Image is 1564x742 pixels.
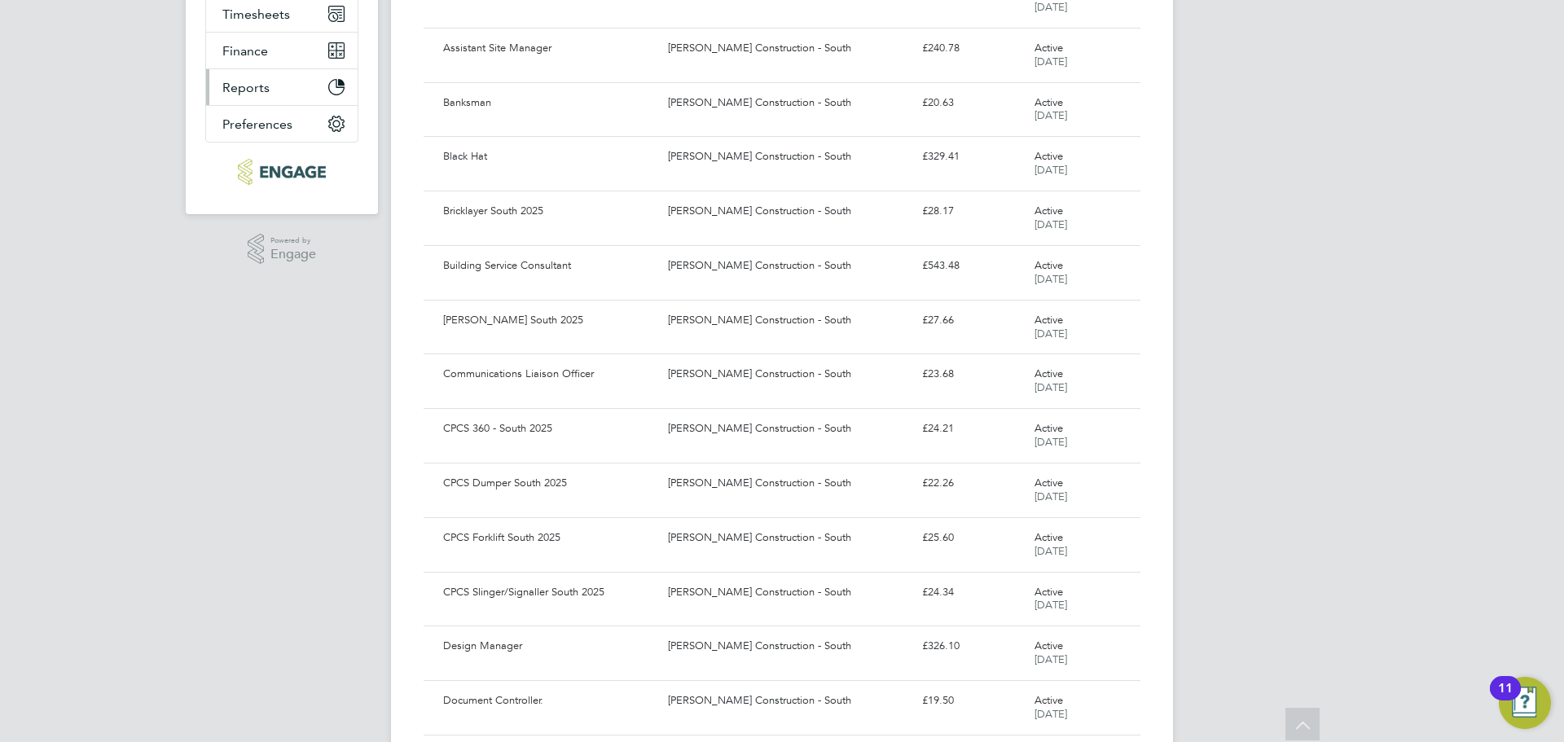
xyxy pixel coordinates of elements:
span: [DATE] [1035,707,1067,721]
img: rgbrec-logo-retina.png [238,159,325,185]
span: [DATE] [1035,435,1067,449]
span: Active [1035,95,1063,109]
span: Active [1035,313,1063,327]
div: £24.34 [916,579,1028,606]
span: [DATE] [1035,327,1067,340]
div: [PERSON_NAME] Construction - South [661,143,915,170]
span: Powered by [270,234,316,248]
div: Bricklayer South 2025 [437,198,661,225]
span: Active [1035,367,1063,380]
div: Building Service Consultant [437,252,661,279]
div: £25.60 [916,525,1028,551]
div: £28.17 [916,198,1028,225]
span: Active [1035,149,1063,163]
div: £22.26 [916,470,1028,497]
span: [DATE] [1035,544,1067,558]
a: Powered byEngage [248,234,317,265]
span: [DATE] [1035,108,1067,122]
div: [PERSON_NAME] Construction - South [661,415,915,442]
div: [PERSON_NAME] Construction - South [661,198,915,225]
div: £24.21 [916,415,1028,442]
div: £19.50 [916,687,1028,714]
button: Open Resource Center, 11 new notifications [1499,677,1551,729]
span: [DATE] [1035,55,1067,68]
div: 11 [1498,688,1513,709]
div: £27.66 [916,307,1028,334]
div: £20.63 [916,90,1028,116]
span: [DATE] [1035,490,1067,503]
div: CPCS Forklift South 2025 [437,525,661,551]
span: Timesheets [222,7,290,22]
button: Reports [206,69,358,105]
div: Communications Liaison Officer [437,361,661,388]
div: [PERSON_NAME] Construction - South [661,633,915,660]
span: Active [1035,693,1063,707]
button: Finance [206,33,358,68]
div: [PERSON_NAME] Construction - South [661,35,915,62]
span: Active [1035,639,1063,652]
div: [PERSON_NAME] Construction - South [661,687,915,714]
div: Black Hat [437,143,661,170]
span: Active [1035,585,1063,599]
button: Preferences [206,106,358,142]
div: [PERSON_NAME] Construction - South [661,307,915,334]
span: Active [1035,530,1063,544]
span: [DATE] [1035,272,1067,286]
span: Reports [222,80,270,95]
a: Go to home page [205,159,358,185]
span: Active [1035,476,1063,490]
div: Banksman [437,90,661,116]
div: £329.41 [916,143,1028,170]
div: CPCS 360 - South 2025 [437,415,661,442]
div: [PERSON_NAME] Construction - South [661,525,915,551]
div: [PERSON_NAME] South 2025 [437,307,661,334]
div: £240.78 [916,35,1028,62]
div: [PERSON_NAME] Construction - South [661,579,915,606]
div: Document Controller. [437,687,661,714]
div: Assistant Site Manager [437,35,661,62]
span: Active [1035,421,1063,435]
div: [PERSON_NAME] Construction - South [661,90,915,116]
div: £23.68 [916,361,1028,388]
div: [PERSON_NAME] Construction - South [661,252,915,279]
span: Preferences [222,116,292,132]
span: [DATE] [1035,163,1067,177]
span: [DATE] [1035,652,1067,666]
div: £326.10 [916,633,1028,660]
div: CPCS Slinger/Signaller South 2025 [437,579,661,606]
div: Design Manager [437,633,661,660]
span: Engage [270,248,316,261]
div: £543.48 [916,252,1028,279]
span: Active [1035,204,1063,217]
span: Active [1035,41,1063,55]
span: [DATE] [1035,598,1067,612]
div: CPCS Dumper South 2025 [437,470,661,497]
span: [DATE] [1035,380,1067,394]
span: Active [1035,258,1063,272]
span: [DATE] [1035,217,1067,231]
div: [PERSON_NAME] Construction - South [661,361,915,388]
span: Finance [222,43,268,59]
div: [PERSON_NAME] Construction - South [661,470,915,497]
